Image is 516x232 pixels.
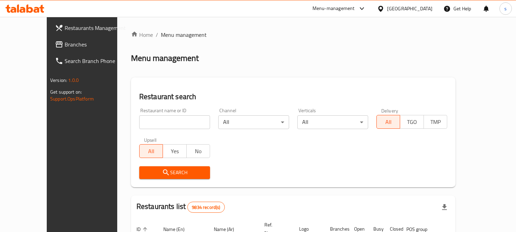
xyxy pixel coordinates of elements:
[139,92,447,102] h2: Restaurant search
[156,31,158,39] li: /
[139,115,210,129] input: Search for restaurant name or ID..
[436,199,453,215] div: Export file
[50,36,133,53] a: Branches
[65,57,128,65] span: Search Branch Phone
[50,87,82,96] span: Get support on:
[50,20,133,36] a: Restaurants Management
[136,201,225,213] h2: Restaurants list
[65,40,128,49] span: Branches
[504,5,507,12] span: s
[381,108,398,113] label: Delivery
[139,166,210,179] button: Search
[187,202,224,213] div: Total records count
[189,146,207,156] span: No
[139,144,163,158] button: All
[145,168,205,177] span: Search
[163,144,186,158] button: Yes
[131,53,199,64] h2: Menu management
[218,115,289,129] div: All
[297,115,368,129] div: All
[144,137,157,142] label: Upsell
[403,117,421,127] span: TGO
[312,4,355,13] div: Menu-management
[50,53,133,69] a: Search Branch Phone
[376,115,400,129] button: All
[424,115,447,129] button: TMP
[380,117,397,127] span: All
[50,94,94,103] a: Support.OpsPlatform
[50,76,67,85] span: Version:
[65,24,128,32] span: Restaurants Management
[427,117,444,127] span: TMP
[186,144,210,158] button: No
[161,31,207,39] span: Menu management
[68,76,79,85] span: 1.0.0
[131,31,455,39] nav: breadcrumb
[142,146,160,156] span: All
[166,146,184,156] span: Yes
[387,5,432,12] div: [GEOGRAPHIC_DATA]
[188,204,224,211] span: 9834 record(s)
[400,115,424,129] button: TGO
[131,31,153,39] a: Home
